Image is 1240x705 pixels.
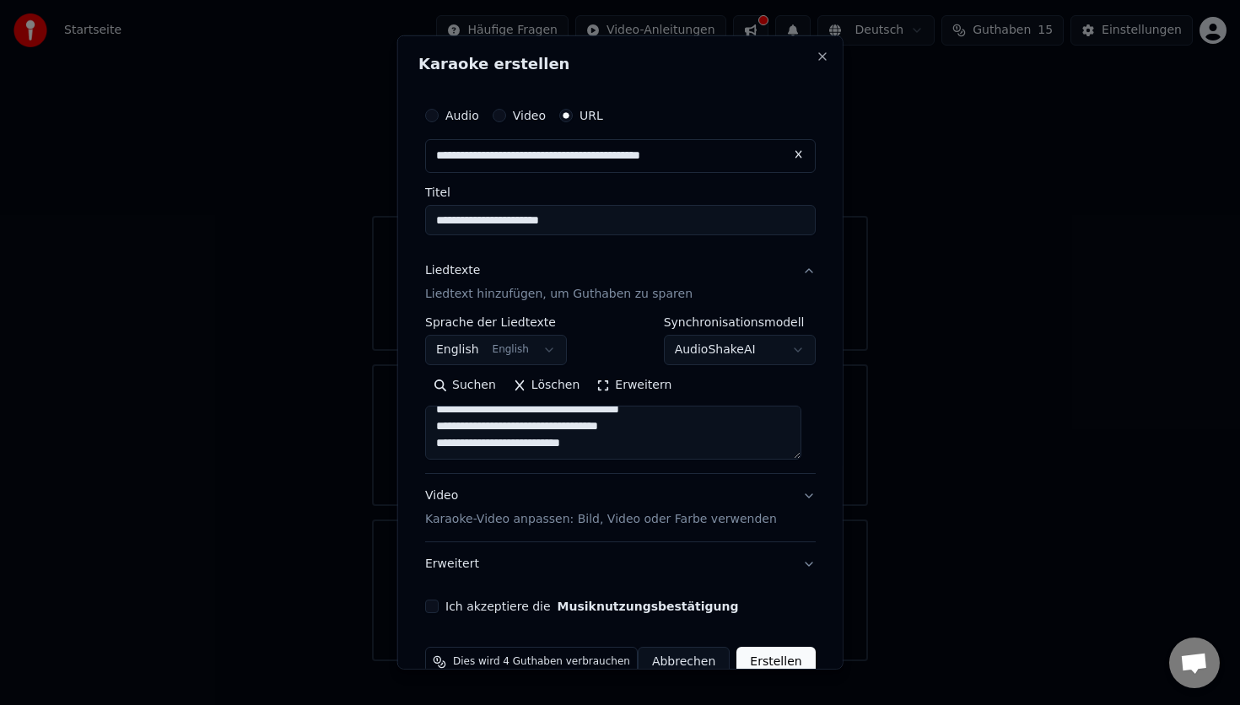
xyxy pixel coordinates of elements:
[736,647,815,677] button: Erstellen
[453,655,630,669] span: Dies wird 4 Guthaben verbrauchen
[425,542,816,586] button: Erweitert
[445,110,479,121] label: Audio
[557,600,738,612] button: Ich akzeptiere die
[445,600,738,612] label: Ich akzeptiere die
[425,511,777,528] p: Karaoke-Video anpassen: Bild, Video oder Farbe verwenden
[588,372,680,399] button: Erweitern
[425,316,567,328] label: Sprache der Liedtexte
[504,372,588,399] button: Löschen
[512,110,545,121] label: Video
[580,110,603,121] label: URL
[425,474,816,541] button: VideoKaraoke-Video anpassen: Bild, Video oder Farbe verwenden
[638,647,730,677] button: Abbrechen
[425,487,777,528] div: Video
[425,286,693,303] p: Liedtext hinzufügen, um Guthaben zu sparen
[425,186,816,198] label: Titel
[425,372,504,399] button: Suchen
[663,316,815,328] label: Synchronisationsmodell
[418,57,822,72] h2: Karaoke erstellen
[425,249,816,316] button: LiedtexteLiedtext hinzufügen, um Guthaben zu sparen
[425,316,816,473] div: LiedtexteLiedtext hinzufügen, um Guthaben zu sparen
[425,262,480,279] div: Liedtexte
